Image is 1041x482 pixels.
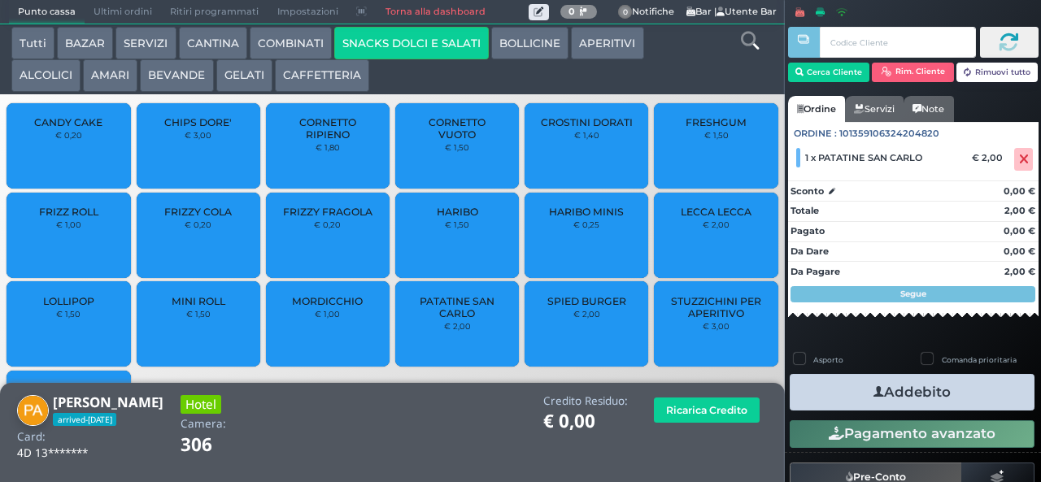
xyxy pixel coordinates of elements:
div: € 2,00 [969,152,1011,163]
span: FRIZZY FRAGOLA [283,206,372,218]
span: LECCA LECCA [681,206,751,218]
span: 1 x PATATINE SAN CARLO [805,152,922,163]
small: € 1,40 [574,130,599,140]
span: CHIPS DORE' [164,116,232,128]
h4: Credito Residuo: [543,395,628,407]
strong: Da Dare [791,245,829,257]
span: Ultimi ordini [85,1,161,24]
span: CORNETTO RIPIENO [280,116,377,141]
span: FRIZZY COLA [164,206,232,218]
strong: 0,00 € [1004,185,1035,197]
span: CANDY CAKE [34,116,102,128]
button: BOLLICINE [491,27,568,59]
span: CORNETTO VUOTO [409,116,506,141]
span: Ritiri programmati [161,1,268,24]
span: MORDICCHIO [292,295,363,307]
span: SPIED BURGER [547,295,626,307]
small: € 0,20 [55,130,82,140]
small: € 1,50 [704,130,729,140]
small: € 0,25 [573,219,599,229]
button: AMARI [83,59,137,92]
span: Ordine : [794,127,837,141]
button: Addebito [790,374,1034,410]
button: ALCOLICI [11,59,81,92]
button: GELATI [216,59,272,92]
strong: Pagato [791,225,825,237]
strong: 0,00 € [1004,245,1035,257]
a: Servizi [845,96,904,122]
small: € 1,50 [445,142,469,152]
small: € 1,80 [316,142,340,152]
h3: Hotel [181,395,221,414]
small: € 1,50 [186,309,211,319]
h1: 306 [181,435,258,455]
strong: 2,00 € [1004,205,1035,216]
span: HARIBO [437,206,478,218]
h4: Camera: [181,418,226,430]
small: € 3,00 [703,321,730,331]
span: Impostazioni [268,1,347,24]
a: Ordine [788,96,845,122]
span: LOLLIPOP [43,295,94,307]
small: € 2,00 [703,219,730,229]
span: FRESHGUM [686,116,747,128]
label: Comanda prioritaria [942,354,1017,365]
button: CAFFETTERIA [275,59,369,92]
strong: Segue [900,289,926,299]
small: € 1,50 [445,219,469,229]
small: € 1,00 [315,309,340,319]
strong: 2,00 € [1004,266,1035,277]
small: € 3,00 [185,130,211,140]
label: Asporto [813,354,843,365]
button: APERITIVI [571,27,643,59]
button: Cerca Cliente [788,63,870,82]
button: Pagamento avanzato [790,420,1034,448]
span: 0 [618,5,633,20]
span: 101359106324204820 [839,127,939,141]
img: Pasquale Aniello [17,395,49,427]
button: BEVANDE [140,59,213,92]
strong: Totale [791,205,819,216]
small: € 2,00 [573,309,600,319]
strong: 0,00 € [1004,225,1035,237]
strong: Da Pagare [791,266,840,277]
span: STUZZICHINI PER APERITIVO [668,295,764,319]
a: Note [904,96,953,122]
span: FRIZZ ROLL [39,206,98,218]
span: PATATINE SAN CARLO [409,295,506,319]
small: € 2,00 [444,321,471,331]
a: Torna alla dashboard [376,1,494,24]
span: MINI ROLL [172,295,225,307]
small: € 1,50 [56,309,81,319]
button: Tutti [11,27,54,59]
h4: Card: [17,431,46,443]
b: [PERSON_NAME] [53,393,163,411]
span: Punto cassa [9,1,85,24]
button: SERVIZI [115,27,176,59]
small: € 1,00 [56,219,81,229]
span: HARIBO MINIS [549,206,624,218]
span: CROSTINI DORATI [541,116,633,128]
input: Codice Cliente [820,27,975,58]
button: SNACKS DOLCI E SALATI [334,27,489,59]
button: Ricarica Credito [654,397,760,423]
h1: € 0,00 [543,411,628,432]
b: 0 [568,6,575,17]
small: € 0,20 [314,219,341,229]
span: arrived-[DATE] [53,413,116,426]
strong: Sconto [791,185,824,198]
button: Rim. Cliente [872,63,954,82]
button: COMBINATI [250,27,332,59]
button: CANTINA [179,27,247,59]
small: € 0,20 [185,219,211,229]
button: Rimuovi tutto [956,63,1039,82]
button: BAZAR [57,27,113,59]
